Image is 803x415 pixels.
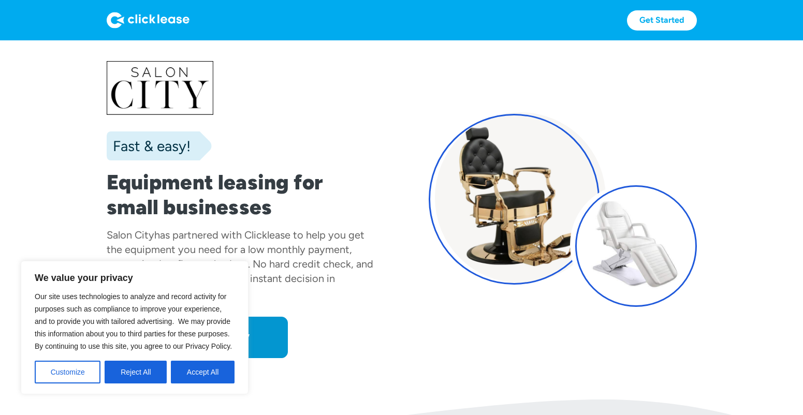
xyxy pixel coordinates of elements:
[107,12,189,28] img: Logo
[107,136,191,156] div: Fast & easy!
[105,361,167,383] button: Reject All
[21,261,249,394] div: We value your privacy
[107,229,373,299] div: has partnered with Clicklease to help you get the equipment you need for a low monthly payment, c...
[627,10,697,31] a: Get Started
[107,229,154,241] div: Salon City
[171,361,235,383] button: Accept All
[35,361,100,383] button: Customize
[35,272,235,284] p: We value your privacy
[35,292,232,350] span: Our site uses technologies to analyze and record activity for purposes such as compliance to impr...
[107,170,375,219] h1: Equipment leasing for small businesses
